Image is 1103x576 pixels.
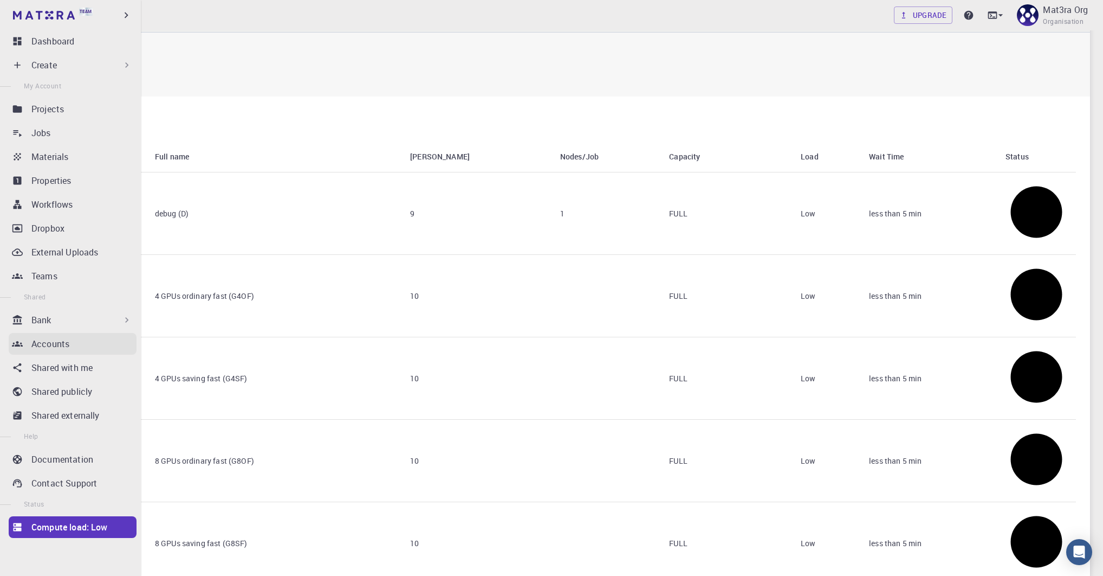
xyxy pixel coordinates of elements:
a: Documentation [9,449,137,470]
span: Help [24,432,38,440]
p: Dropbox [31,222,64,235]
p: Projects [31,103,64,116]
td: FULL [660,172,792,255]
a: Projects [9,98,137,120]
span: Support [23,8,62,17]
span: Organisation [1043,16,1083,27]
p: Dashboard [31,35,74,48]
p: Mat3ra Org [1043,3,1088,16]
h4: Queues [64,120,1076,130]
th: [PERSON_NAME] [401,142,551,172]
p: Shared externally [31,409,100,422]
td: less than 5 min [860,255,997,337]
th: Load [792,142,860,172]
td: less than 5 min [860,420,997,502]
p: Materials [31,150,68,163]
a: External Uploads [9,241,137,263]
small: LIVE [64,73,1076,84]
a: Shared with me [9,357,137,379]
td: less than 5 min [860,172,997,255]
div: Open Intercom Messenger [1066,539,1092,565]
td: 10 [401,255,551,337]
td: 4 GPUs ordinary fast (G4OF) [146,255,401,337]
p: External Uploads [31,246,98,259]
a: Workflows [9,194,137,215]
a: Teams [9,265,137,287]
button: Upgrade [894,7,953,24]
td: FULL [660,255,792,337]
h2: Cluster-001 (AWS) [64,45,1076,84]
a: Jobs [9,122,137,144]
p: Bank [31,313,51,327]
div: Bank [9,309,137,331]
td: 10 [401,337,551,420]
span: Shared [24,292,46,301]
p: Jobs [31,126,51,139]
a: Properties [9,170,137,191]
td: FULL [660,420,792,502]
small: [DOMAIN_NAME] [64,59,1076,69]
a: Compute load: Low [9,516,137,538]
td: less than 5 min [860,337,997,420]
a: Shared externally [9,405,137,426]
p: Accounts [31,337,69,350]
td: Low [792,255,860,337]
td: Low [792,172,860,255]
td: 10 [401,420,551,502]
p: Contact Support [31,477,97,490]
td: Low [792,337,860,420]
p: Teams [31,270,57,283]
a: Dashboard [9,30,137,52]
img: logo [13,11,75,20]
a: Shared publicly [9,381,137,402]
td: 9 [401,172,551,255]
th: Wait Time [860,142,997,172]
a: Materials [9,146,137,168]
span: My Account [24,81,61,90]
th: Full name [146,142,401,172]
p: Workflows [31,198,73,211]
td: 1 [551,172,660,255]
a: Contact Support [9,472,137,494]
th: Status [997,142,1076,172]
p: Compute load: Low [31,521,108,534]
th: Capacity [660,142,792,172]
a: Dropbox [9,217,137,239]
p: Create [31,59,57,72]
div: Create [9,54,137,76]
p: Properties [31,174,72,187]
p: Shared with me [31,361,93,374]
td: 8 GPUs ordinary fast (G8OF) [146,420,401,502]
p: Documentation [31,453,93,466]
p: Shared publicly [31,385,92,398]
td: Low [792,420,860,502]
td: debug (D) [146,172,401,255]
th: Nodes/Job [551,142,660,172]
span: Status [24,500,44,508]
td: FULL [660,337,792,420]
td: 4 GPUs saving fast (G4SF) [146,337,401,420]
img: Mat3ra Org [1017,4,1039,26]
a: Accounts [9,333,137,355]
